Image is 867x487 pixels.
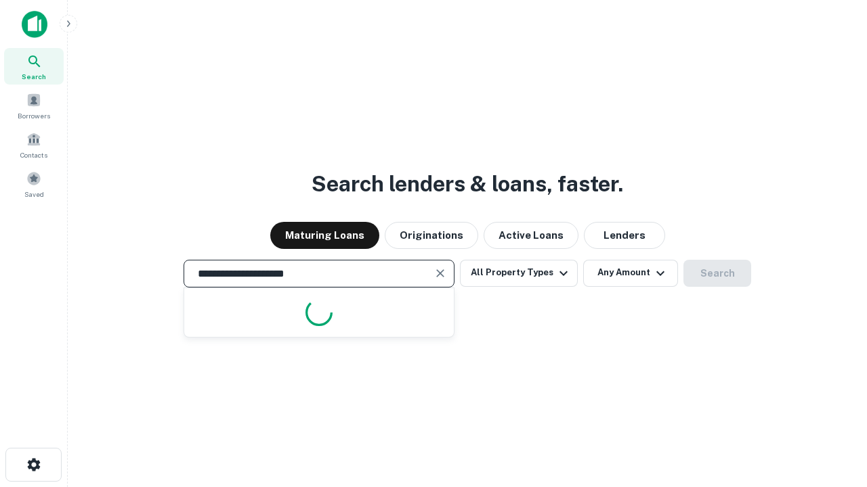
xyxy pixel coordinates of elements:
[484,222,578,249] button: Active Loans
[385,222,478,249] button: Originations
[18,110,50,121] span: Borrowers
[431,264,450,283] button: Clear
[312,168,623,200] h3: Search lenders & loans, faster.
[20,149,47,160] span: Contacts
[24,189,44,200] span: Saved
[22,11,47,38] img: capitalize-icon.png
[22,71,46,82] span: Search
[4,87,64,124] a: Borrowers
[584,222,665,249] button: Lenders
[4,126,64,163] a: Contacts
[460,260,578,287] button: All Property Types
[4,166,64,202] a: Saved
[4,48,64,85] a: Search
[799,379,867,444] iframe: Chat Widget
[270,222,379,249] button: Maturing Loans
[583,260,678,287] button: Any Amount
